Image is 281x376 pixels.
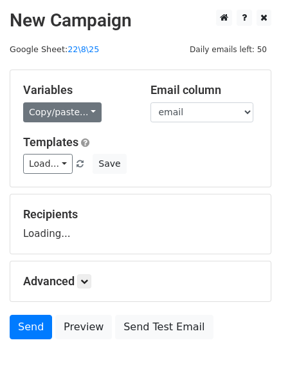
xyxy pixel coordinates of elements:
span: Daily emails left: 50 [185,42,271,57]
a: Send Test Email [115,315,213,339]
a: 22\8\25 [68,44,99,54]
button: Save [93,154,126,174]
h2: New Campaign [10,10,271,32]
a: Send [10,315,52,339]
a: Preview [55,315,112,339]
h5: Recipients [23,207,258,221]
h5: Variables [23,83,131,97]
div: Loading... [23,207,258,241]
a: Copy/paste... [23,102,102,122]
h5: Advanced [23,274,258,288]
small: Google Sheet: [10,44,99,54]
a: Load... [23,154,73,174]
a: Templates [23,135,78,149]
h5: Email column [150,83,258,97]
a: Daily emails left: 50 [185,44,271,54]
